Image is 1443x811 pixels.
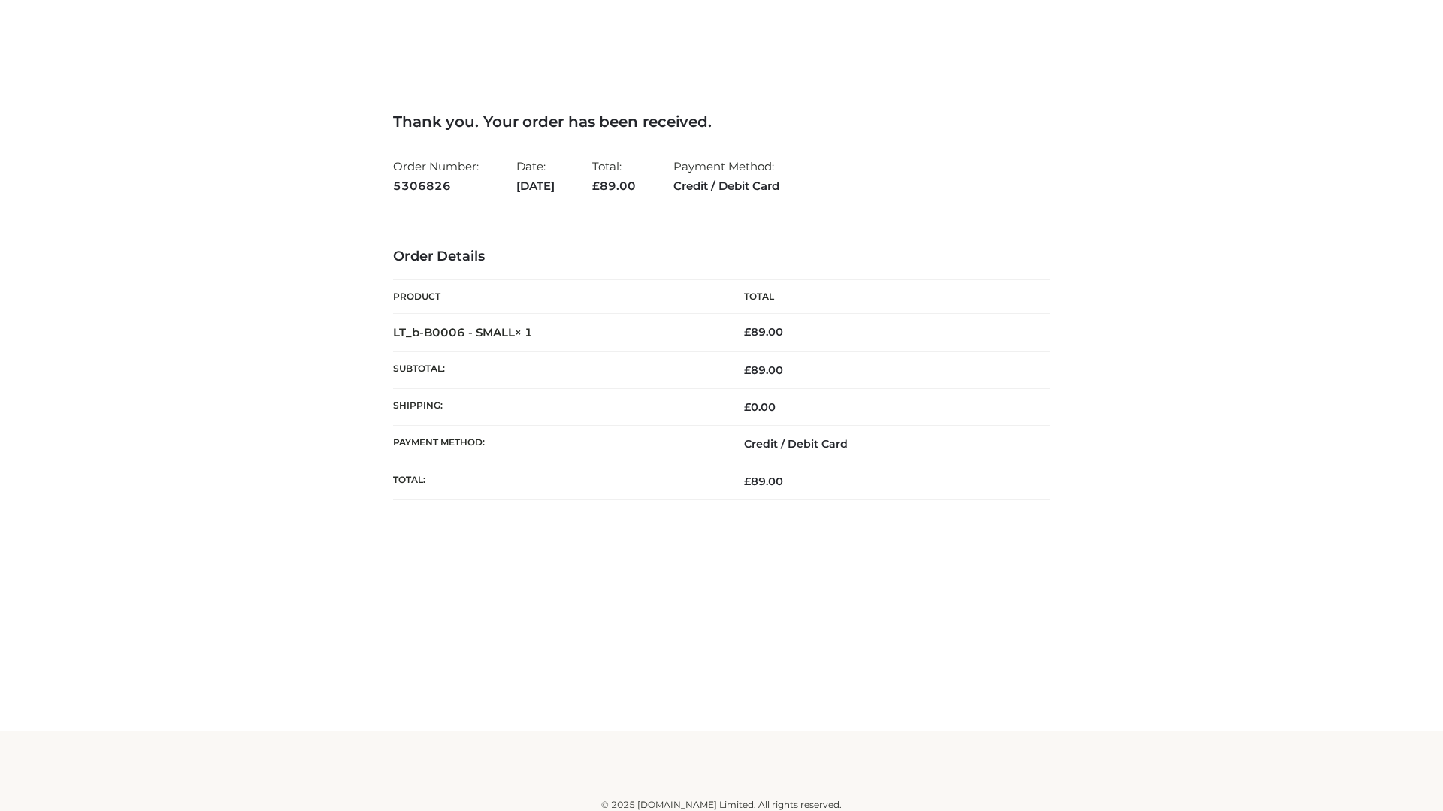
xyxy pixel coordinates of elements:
bdi: 0.00 [744,400,776,414]
span: £ [744,475,751,488]
strong: × 1 [515,325,533,339]
th: Total: [393,463,721,499]
li: Payment Method: [673,153,779,199]
th: Payment method: [393,426,721,463]
strong: LT_b-B0006 - SMALL [393,325,533,339]
strong: Credit / Debit Card [673,176,779,196]
strong: 5306826 [393,176,479,196]
th: Total [721,280,1050,314]
li: Total: [592,153,636,199]
h3: Thank you. Your order has been received. [393,113,1050,131]
span: £ [592,179,600,193]
bdi: 89.00 [744,325,783,339]
span: 89.00 [744,475,783,488]
li: Date: [516,153,555,199]
span: 89.00 [592,179,636,193]
strong: [DATE] [516,176,555,196]
th: Product [393,280,721,314]
td: Credit / Debit Card [721,426,1050,463]
span: £ [744,400,751,414]
span: £ [744,325,751,339]
h3: Order Details [393,249,1050,265]
th: Subtotal: [393,351,721,388]
span: £ [744,363,751,377]
th: Shipping: [393,389,721,426]
li: Order Number: [393,153,479,199]
span: 89.00 [744,363,783,377]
